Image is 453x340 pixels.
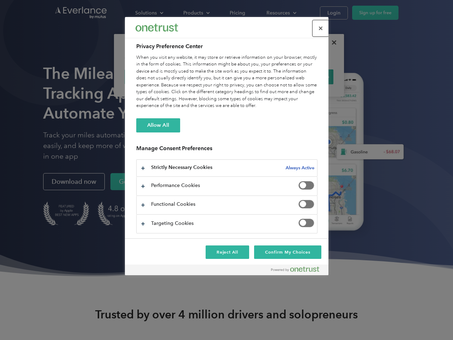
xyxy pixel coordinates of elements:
[254,245,321,259] button: Confirm My Choices
[136,118,180,132] button: Allow All
[271,266,325,275] a: Powered by OneTrust Opens in a new Tab
[125,17,328,275] div: Preference center
[271,266,319,272] img: Powered by OneTrust Opens in a new Tab
[136,54,317,109] div: When you visit any website, it may store or retrieve information on your browser, mostly in the f...
[136,21,178,35] div: Everlance
[313,21,328,36] button: Close
[136,24,178,31] img: Everlance
[136,42,317,51] h2: Privacy Preference Center
[125,17,328,275] div: Privacy Preference Center
[136,145,317,156] h3: Manage Consent Preferences
[206,245,250,259] button: Reject All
